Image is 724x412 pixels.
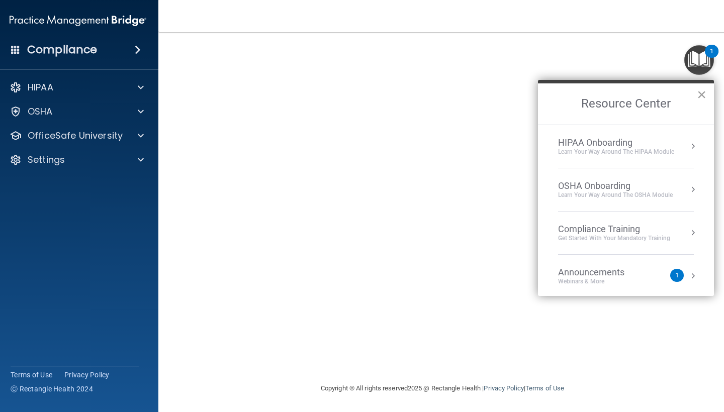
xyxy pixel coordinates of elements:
[558,267,645,278] div: Announcements
[697,86,706,102] button: Close
[558,148,674,156] div: Learn Your Way around the HIPAA module
[10,154,144,166] a: Settings
[558,224,670,235] div: Compliance Training
[11,384,93,394] span: Ⓒ Rectangle Health 2024
[28,130,123,142] p: OfficeSafe University
[538,83,714,125] h2: Resource Center
[538,80,714,296] div: Resource Center
[558,137,674,148] div: HIPAA Onboarding
[28,106,53,118] p: OSHA
[558,191,673,199] div: Learn your way around the OSHA module
[186,37,699,368] iframe: HCT
[10,11,146,31] img: PMB logo
[525,384,564,392] a: Terms of Use
[10,81,144,93] a: HIPAA
[558,277,645,286] div: Webinars & More
[558,180,673,191] div: OSHA Onboarding
[28,154,65,166] p: Settings
[10,106,144,118] a: OSHA
[558,234,670,243] div: Get Started with your mandatory training
[27,43,97,57] h4: Compliance
[684,45,714,75] button: Open Resource Center, 1 new notification
[710,51,713,64] div: 1
[259,372,626,404] div: Copyright © All rights reserved 2025 @ Rectangle Health | |
[64,370,110,380] a: Privacy Policy
[484,384,523,392] a: Privacy Policy
[28,81,53,93] p: HIPAA
[10,130,144,142] a: OfficeSafe University
[11,370,52,380] a: Terms of Use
